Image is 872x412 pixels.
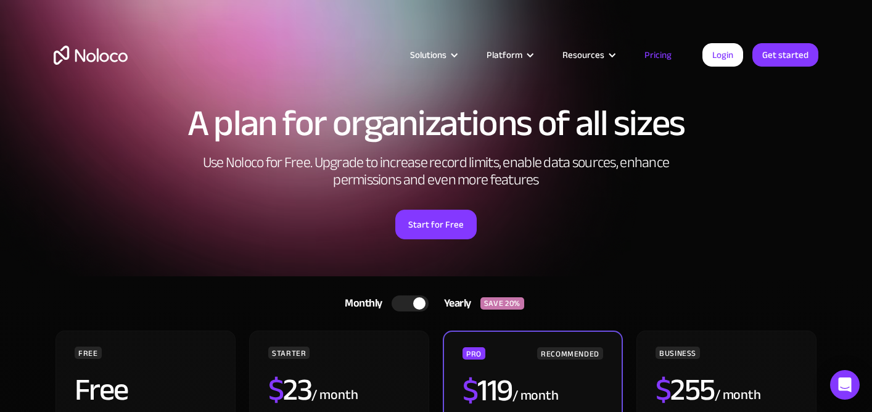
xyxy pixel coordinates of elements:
[268,374,312,405] h2: 23
[629,47,687,63] a: Pricing
[702,43,743,67] a: Login
[395,47,471,63] div: Solutions
[562,47,604,63] div: Resources
[830,370,860,400] div: Open Intercom Messenger
[311,385,358,405] div: / month
[512,386,559,406] div: / month
[54,105,818,142] h1: A plan for organizations of all sizes
[75,374,128,405] h2: Free
[471,47,547,63] div: Platform
[537,347,603,360] div: RECOMMENDED
[547,47,629,63] div: Resources
[54,46,128,65] a: home
[329,294,392,313] div: Monthly
[656,347,700,359] div: BUSINESS
[268,347,310,359] div: STARTER
[429,294,480,313] div: Yearly
[395,210,477,239] a: Start for Free
[189,154,683,189] h2: Use Noloco for Free. Upgrade to increase record limits, enable data sources, enhance permissions ...
[752,43,818,67] a: Get started
[487,47,522,63] div: Platform
[656,374,715,405] h2: 255
[75,347,102,359] div: FREE
[410,47,446,63] div: Solutions
[480,297,524,310] div: SAVE 20%
[463,347,485,360] div: PRO
[715,385,761,405] div: / month
[463,375,512,406] h2: 119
